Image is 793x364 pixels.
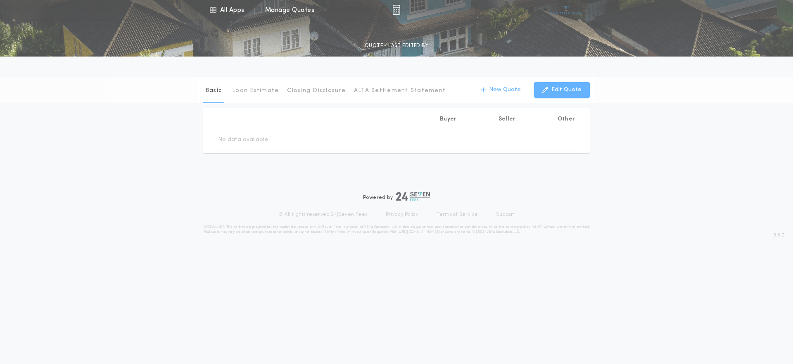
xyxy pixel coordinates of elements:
p: © All rights reserved. 24|Seven Fees [278,211,368,218]
p: Basic [205,87,222,95]
p: Edit Quote [551,86,582,94]
p: New Quote [489,86,521,94]
p: Other [558,115,575,123]
p: Loan Estimate [232,87,279,95]
a: Terms of Service [437,211,478,218]
a: Support [496,211,515,218]
td: No data available [211,129,275,151]
a: Privacy Policy [386,211,419,218]
p: Closing Disclosure [287,87,346,95]
p: Buyer [440,115,456,123]
img: vs-icon [551,6,582,14]
p: ALTA Settlement Statement [354,87,446,95]
p: Seller [499,115,516,123]
span: 3.8.0 [774,232,785,239]
p: DISCLAIMER: This estimate is provided for informational purposes only. 24|Seven Fees, a product o... [203,225,590,234]
button: Edit Quote [534,82,590,98]
img: logo [396,191,430,201]
button: New Quote [472,82,529,98]
a: [URL][DOMAIN_NAME] [397,230,438,234]
p: QUOTE - LAST EDITED BY [365,42,428,50]
img: img [392,5,400,15]
div: Powered by [363,191,430,201]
